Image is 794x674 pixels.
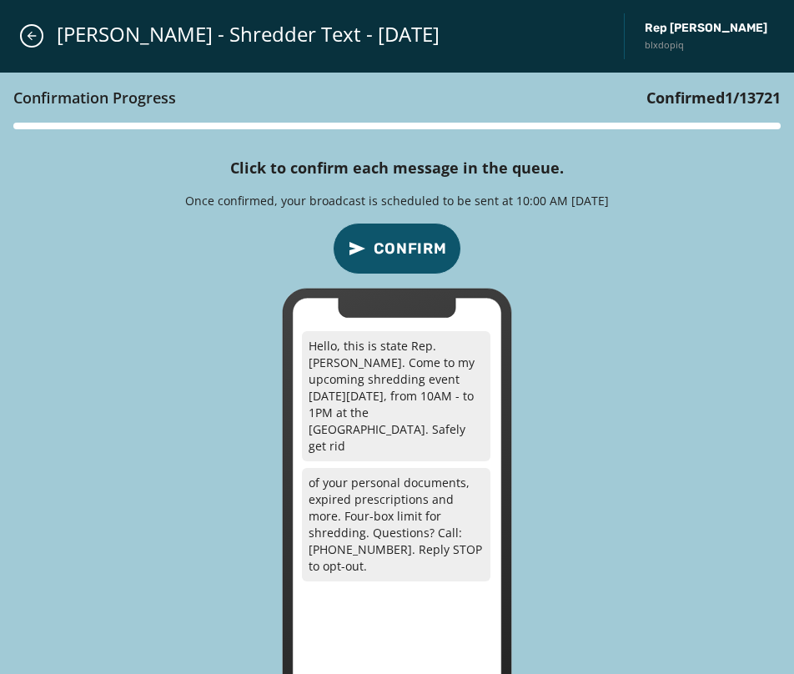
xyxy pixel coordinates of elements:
button: confirm-p2p-message-button [333,223,461,274]
p: of your personal documents, expired prescriptions and more. Four-box limit for shredding. Questio... [302,468,490,581]
h4: Click to confirm each message in the queue. [230,156,564,179]
h3: Confirmation Progress [13,86,176,109]
span: Confirm [374,237,447,260]
p: Once confirmed, your broadcast is scheduled to be sent at 10:00 AM [DATE] [185,193,609,209]
span: 1 [725,88,733,108]
span: blxdopiq [645,38,767,53]
span: Rep [PERSON_NAME] [645,20,767,37]
h3: Confirmed / 13721 [646,86,781,109]
span: [PERSON_NAME] - Shredder Text - [DATE] [57,21,440,48]
p: Hello, this is state Rep. [PERSON_NAME]. Come to my upcoming shredding event [DATE][DATE], from 1... [302,331,490,461]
